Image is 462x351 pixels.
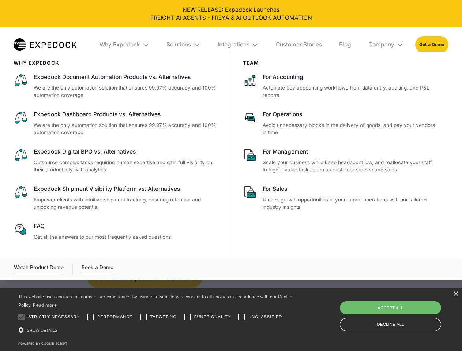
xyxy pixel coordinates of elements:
a: Read more [33,302,57,308]
a: Expedock Digital BPO vs. AlternativesOutsource complex tasks requiring human expertise and gain f... [14,148,219,174]
p: We are the only automation solution that ensures 99.97% accuracy and 100% automation coverage [34,84,219,99]
span: Functionality [194,314,231,320]
a: For ManagementScale your business while keep headcount low, and reallocate your staff to higher v... [243,148,437,174]
div: For Operations [263,110,437,118]
div: For Management [263,148,437,156]
div: Expedock Dashboard Products vs. Alternatives [34,110,219,118]
div: NEW RELEASE: Expedock Launches [6,6,457,22]
p: Avoid unnecessary blocks in the delivery of goods, and pay your vendors in time [263,121,437,136]
span: Strictly necessary [28,314,80,320]
a: Expedock Dashboard Products vs. AlternativesWe are the only automation solution that ensures 99.9... [14,110,219,136]
span: Show details [27,328,57,332]
div: Show details [18,325,295,335]
a: For OperationsAvoid unnecessary blocks in the delivery of goods, and pay your vendors in time [243,110,437,136]
p: Automate key accounting workflows from data entry, auditing, and P&L reports [263,84,437,99]
p: Unlock growth opportunities in your import operations with our tailored industry insights. [263,196,437,211]
a: Customer Stories [270,27,327,62]
span: Unclassified [248,314,282,320]
a: Expedock Document Automation Products vs. AlternativesWe are the only automation solution that en... [14,73,219,99]
a: Book a Demo [82,263,113,275]
span: Performance [97,314,133,320]
div: For Accounting [263,73,437,81]
p: Outsource complex tasks requiring human expertise and gain full visibility on their productivity ... [34,159,219,174]
a: open lightbox [14,263,64,275]
div: FAQ [34,222,219,230]
p: Get all the answers to our most frequently asked questions [34,233,219,241]
div: Expedock Digital BPO vs. Alternatives [34,148,219,156]
iframe: Chat Widget [340,272,462,351]
div: Company [368,41,394,48]
div: Team [243,60,437,66]
div: Watch Product Demo [14,263,64,275]
div: Expedock Shipment Visibility Platform vs. Alternatives [34,185,219,193]
a: Get a Demo [415,36,448,53]
a: FAQGet all the answers to our most frequently asked questions [14,222,219,241]
span: This website uses cookies to improve user experience. By using our website you consent to all coo... [18,294,292,308]
a: For AccountingAutomate key accounting workflows from data entry, auditing, and P&L reports [243,73,437,99]
div: Why Expedock [94,27,155,62]
div: Company [363,27,409,62]
div: WHy Expedock [14,60,219,66]
div: Solutions [166,41,191,48]
div: Expedock Document Automation Products vs. Alternatives [34,73,219,81]
a: Blog [333,27,357,62]
div: Solutions [161,27,206,62]
p: Empower clients with intuitive shipment tracking, ensuring retention and unlocking revenue potent... [34,196,219,211]
p: We are the only automation solution that ensures 99.97% accuracy and 100% automation coverage [34,121,219,136]
div: For Sales [263,185,437,193]
p: Scale your business while keep headcount low, and reallocate your staff to higher value tasks suc... [263,159,437,174]
a: Expedock Shipment Visibility Platform vs. AlternativesEmpower clients with intuitive shipment tra... [14,185,219,211]
div: Why Expedock [99,41,140,48]
div: Integrations [212,27,264,62]
div: Integrations [218,41,249,48]
a: Powered by cookie-script [18,341,67,346]
span: Targeting [150,314,176,320]
a: For SalesUnlock growth opportunities in your import operations with our tailored industry insights. [243,185,437,211]
a: FREIGHT AI AGENTS - FREYA & AI OUTLOOK AUTOMATION [6,14,457,22]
